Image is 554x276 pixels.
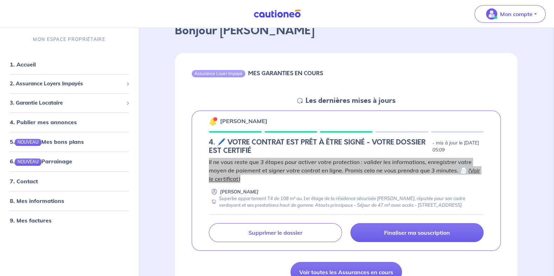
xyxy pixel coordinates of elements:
[10,80,123,88] span: 2. Assurance Loyers Impayés
[384,229,450,236] p: Finaliser ma souscription
[248,229,302,236] p: Supprimer le dossier
[175,22,518,39] p: Bonjour [PERSON_NAME]
[220,117,267,125] p: [PERSON_NAME]
[251,9,303,18] img: Cautioneo
[3,115,136,129] div: 4. Publier mes annonces
[209,195,484,209] div: Superbe appartement T4 de 108 m² au 1er étage de la résidence sécurisée [PERSON_NAME], réputée po...
[3,193,136,207] div: 8. Mes informations
[10,158,72,165] a: 6.NOUVEAUParrainage
[486,8,497,20] img: illu_account_valid_menu.svg
[3,154,136,168] div: 6.NOUVEAUParrainage
[10,61,36,68] a: 1. Accueil
[10,217,52,224] a: 9. Mes factures
[209,117,217,126] img: 🔔
[3,135,136,149] div: 5.NOUVEAUMes bons plans
[209,167,480,182] a: Voir le certificat
[209,223,342,242] a: Supprimer le dossier
[209,158,484,183] p: Il ne vous reste que 3 étapes pour activer votre protection : valider les informations, enregistr...
[500,10,533,18] p: Mon compte
[209,138,430,155] h5: 4. 🖊️ VOTRE CONTRAT EST PRÊT À ÊTRE SIGNÉ - VOTRE DOSSIER EST CERTIFIÉ
[3,57,136,71] div: 1. Accueil
[3,77,136,91] div: 2. Assurance Loyers Impayés
[248,70,323,77] h6: MES GARANTIES EN COURS
[474,5,546,23] button: illu_account_valid_menu.svgMon compte
[306,97,396,105] h5: Les dernières mises à jours
[10,99,123,107] span: 3. Garantie Locataire
[10,197,64,204] a: 8. Mes informations
[209,138,484,155] div: state: CONTRACT-INFO-IN-PROGRESS, Context: NEW,CHOOSE-CERTIFICATE,ALONE,LESSOR-DOCUMENTS
[33,36,105,43] p: MON ESPACE PROPRIÉTAIRE
[10,177,38,184] a: 7. Contact
[3,96,136,110] div: 3. Garantie Locataire
[220,189,259,195] p: [PERSON_NAME]
[10,119,77,126] a: 4. Publier mes annonces
[350,223,484,242] a: Finaliser ma souscription
[432,140,484,154] p: - mis à jour le [DATE] 05:09
[3,213,136,227] div: 9. Mes factures
[192,70,245,77] div: Assurance Loyer Impayé
[10,138,84,145] a: 5.NOUVEAUMes bons plans
[3,174,136,188] div: 7. Contact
